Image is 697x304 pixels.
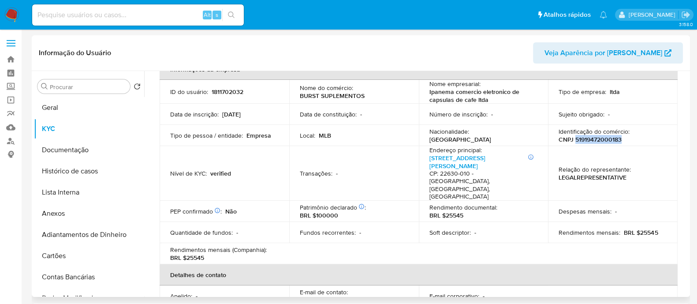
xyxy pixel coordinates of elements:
[34,139,144,161] button: Documentação
[170,254,204,262] p: BRL $25545
[429,229,471,236] p: Soft descriptor :
[544,42,662,64] span: Veja Aparência por [PERSON_NAME]
[300,288,348,296] p: E-mail de contato :
[559,173,626,181] p: LEGALREPRESENTATIVE
[32,9,244,21] input: Pesquise usuários ou casos...
[336,169,338,177] p: -
[300,84,353,92] p: Nome do comércio :
[429,110,488,118] p: Número de inscrição :
[483,292,485,300] p: -
[533,42,683,64] button: Veja Aparência por [PERSON_NAME]
[50,83,127,91] input: Procurar
[429,292,479,300] p: E-mail corporativo :
[170,207,222,215] p: PEP confirmado :
[34,161,144,182] button: Histórico de casos
[559,207,611,215] p: Despesas mensais :
[34,118,144,139] button: KYC
[429,170,534,201] h4: CP: 22630-010 - [GEOGRAPHIC_DATA], [GEOGRAPHIC_DATA], [GEOGRAPHIC_DATA]
[359,229,361,236] p: -
[34,245,144,266] button: Cartões
[134,83,141,93] button: Retornar ao pedido padrão
[236,229,238,236] p: -
[34,182,144,203] button: Lista Interna
[300,203,366,211] p: Patrimônio declarado :
[300,296,401,304] p: [EMAIL_ADDRESS][DOMAIN_NAME]
[615,207,617,215] p: -
[559,165,631,173] p: Relação do representante :
[170,246,267,254] p: Rendimentos mensais (Companhia) :
[34,224,144,245] button: Adiantamentos de Dinheiro
[610,88,620,96] p: ltda
[319,131,331,139] p: MLB
[474,229,476,236] p: -
[170,88,208,96] p: ID do usuário :
[222,110,241,118] p: [DATE]
[170,131,243,139] p: Tipo de pessoa / entidade :
[39,49,111,57] h1: Informação do Usuário
[559,135,622,143] p: CNPJ 51919472000183
[429,128,469,135] p: Nacionalidade :
[170,229,233,236] p: Quantidade de fundos :
[34,266,144,288] button: Contas Bancárias
[170,169,207,177] p: Nível de KYC :
[360,110,362,118] p: -
[300,110,357,118] p: Data de constituição :
[608,110,610,118] p: -
[681,10,690,19] a: Sair
[559,110,604,118] p: Sujeito obrigado :
[429,146,482,154] p: Endereço principal :
[300,131,315,139] p: Local :
[600,11,607,19] a: Notificações
[429,203,497,211] p: Rendimento documental :
[246,131,271,139] p: Empresa
[212,88,243,96] p: 1811702032
[429,135,491,143] p: [GEOGRAPHIC_DATA]
[225,207,237,215] p: Não
[429,80,481,88] p: Nome empresarial :
[300,211,338,219] p: BRL $100000
[429,88,534,104] p: Ipanema comercio eletronico de capsulas de cafe ltda
[559,128,630,135] p: Identificação do comércio :
[429,154,485,170] a: [STREET_ADDRESS][PERSON_NAME]
[544,10,591,19] span: Atalhos rápidos
[559,88,606,96] p: Tipo de empresa :
[41,83,48,90] button: Procurar
[300,92,365,100] p: BURST SUPLEMENTOS
[170,110,219,118] p: Data de inscrição :
[204,11,211,19] span: Alt
[34,203,144,224] button: Anexos
[491,110,493,118] p: -
[300,229,356,236] p: Fundos recorrentes :
[222,9,240,21] button: search-icon
[624,229,658,236] p: BRL $25545
[216,11,218,19] span: s
[210,169,231,177] p: verified
[628,11,678,19] p: anna.almeida@mercadopago.com.br
[559,229,620,236] p: Rendimentos mensais :
[196,292,198,300] p: -
[429,211,463,219] p: BRL $25545
[170,292,192,300] p: Apelido :
[160,264,678,285] th: Detalhes de contato
[34,97,144,118] button: Geral
[300,169,332,177] p: Transações :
